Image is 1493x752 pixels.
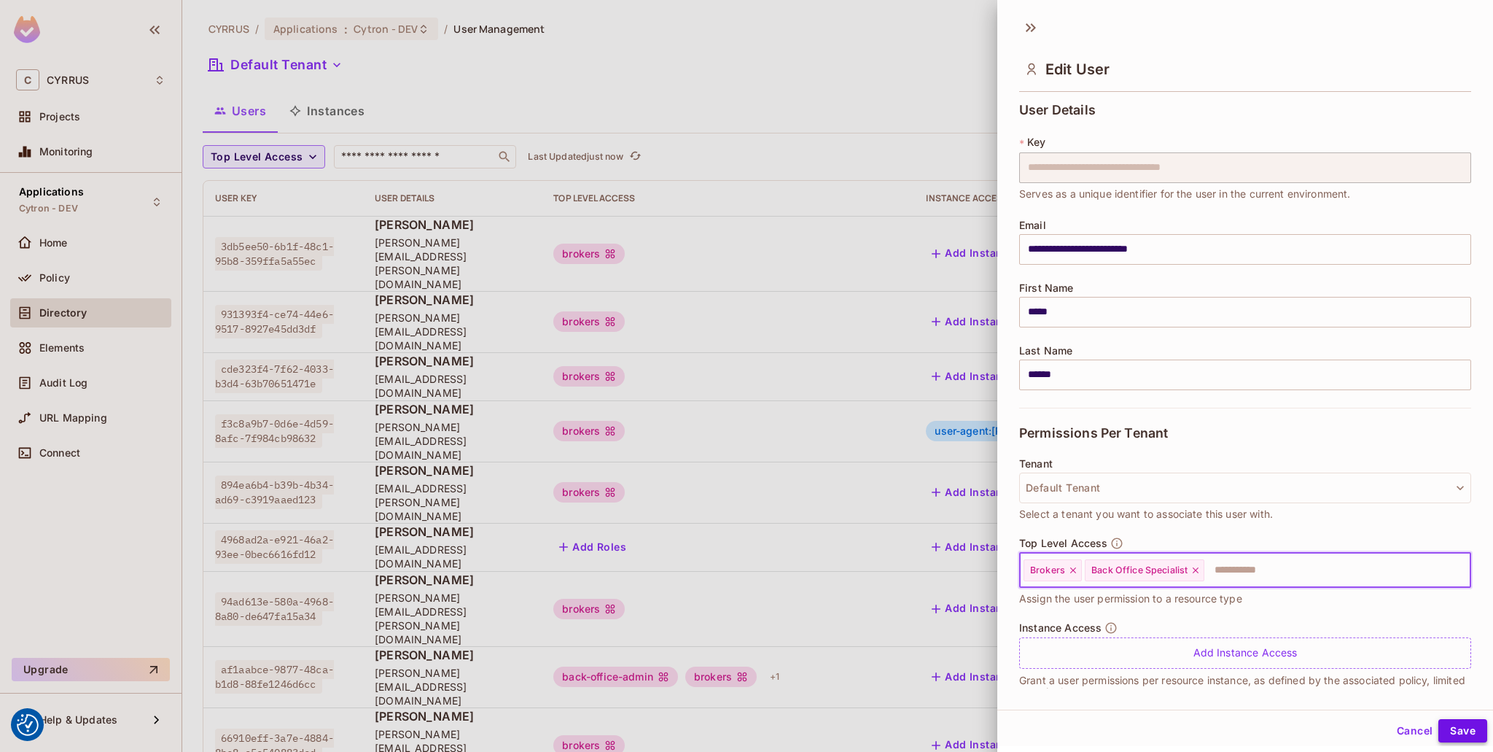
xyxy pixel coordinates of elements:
span: Email [1019,220,1046,231]
div: Back Office Specialist [1085,559,1204,581]
p: Grant a user permissions per resource instance, as defined by the associated policy, limited to a... [1019,675,1471,698]
button: Save [1438,719,1487,743]
span: Key [1027,136,1045,148]
img: Revisit consent button [17,714,39,736]
button: Cancel [1391,719,1438,743]
span: Brokers [1030,565,1065,576]
span: First Name [1019,282,1074,294]
button: Default Tenant [1019,473,1471,503]
span: Serves as a unique identifier for the user in the current environment. [1019,186,1351,202]
span: Select a tenant you want to associate this user with. [1019,506,1273,522]
span: Top Level Access [1019,538,1107,549]
span: Permissions Per Tenant [1019,426,1168,441]
span: Assign the user permission to a resource type [1019,591,1242,607]
span: Edit User [1045,61,1110,78]
div: Brokers [1024,559,1082,581]
span: Tenant [1019,458,1053,470]
div: Add Instance Access [1019,637,1471,669]
span: User Details [1019,103,1096,117]
span: Last Name [1019,345,1072,357]
span: Back Office Specialist [1091,565,1188,576]
button: Consent Preferences [17,714,39,736]
button: Open [1463,568,1466,571]
span: Instance Access [1019,622,1102,634]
